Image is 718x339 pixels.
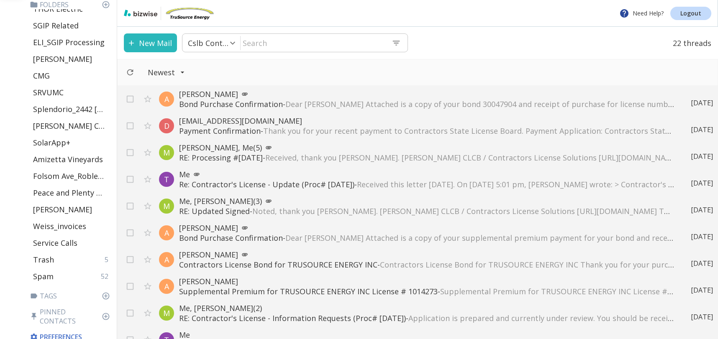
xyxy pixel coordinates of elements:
p: Trash [33,255,54,265]
p: Service Calls [33,238,77,248]
p: [DATE] [691,125,713,134]
p: Supplemental Premium for TRUSOURCE ENERGY INC License # 1014273 - [179,286,674,296]
p: Folsom Ave_Robleto [33,171,105,181]
div: Service Calls [30,234,113,251]
div: Splendorio_2442 [GEOGRAPHIC_DATA] [30,101,113,117]
div: CMG [30,67,113,84]
div: Amizetta Vineyards [30,151,113,168]
p: 22 threads [668,33,711,52]
div: [PERSON_NAME] [30,51,113,67]
p: SGIP Related [33,20,79,31]
p: Me, [PERSON_NAME] (2) [179,303,674,313]
p: Peace and Plenty Farms [33,188,105,198]
p: Contractors License Bond for TRUSOURCE ENERGY INC - [179,260,674,270]
p: Logout [680,10,701,16]
p: [PERSON_NAME] [33,204,92,214]
p: CMG [33,71,50,81]
button: Refresh [123,65,138,80]
p: [PERSON_NAME] [33,54,92,64]
img: TruSource Energy, Inc. [164,7,215,20]
p: M [163,201,170,211]
p: A [164,94,169,104]
p: Need Help? [619,8,664,18]
div: SGIP Related [30,17,113,34]
div: ELI_SGIP Processing [30,34,113,51]
p: Bond Purchase Confirmation - [179,99,674,109]
p: A [164,228,169,238]
p: 5 [105,255,112,264]
p: Me [179,169,674,179]
p: Tags [30,291,113,301]
p: [DATE] [691,312,713,321]
p: [DATE] [691,259,713,268]
p: ELI_SGIP Processing [33,37,105,47]
a: Logout [670,7,711,20]
div: Weiss_invoices [30,218,113,234]
p: A [164,255,169,265]
p: [DATE] [691,285,713,295]
p: [DATE] [691,232,713,241]
p: Pinned Contacts [30,307,113,326]
input: Search [241,34,385,51]
img: bizwise [124,10,157,16]
div: Trash5 [30,251,113,268]
p: M [163,148,170,158]
p: Re: Contractor's License - Update (Proc# [DATE]) - [179,179,674,189]
p: Bond Purchase Confirmation - [179,233,674,243]
div: Spam52 [30,268,113,285]
p: A [164,281,169,291]
p: SolarApp+ [33,138,70,148]
p: Me, [PERSON_NAME] (3) [179,196,674,206]
p: [PERSON_NAME] [179,223,674,233]
p: [DATE] [691,205,713,214]
p: D [164,121,169,131]
p: Weiss_invoices [33,221,86,231]
button: Filter [139,63,193,82]
p: RE: Updated Signed - [179,206,674,216]
p: Amizetta Vineyards [33,154,103,164]
p: SRVUMC [33,87,64,97]
p: 52 [101,272,112,281]
div: Folsom Ave_Robleto [30,168,113,184]
p: Spam [33,271,54,281]
p: [DATE] [691,98,713,107]
p: [PERSON_NAME] [179,250,674,260]
p: Payment Confirmation - [179,126,674,136]
div: SRVUMC [30,84,113,101]
p: T [164,174,169,184]
button: New Mail [124,33,177,52]
p: M [163,308,170,318]
p: [EMAIL_ADDRESS][DOMAIN_NAME] [179,116,674,126]
p: RE: Processing #[DATE] - [179,153,674,163]
p: [PERSON_NAME] [179,89,674,99]
p: [DATE] [691,178,713,188]
p: [PERSON_NAME] CPA Financial [33,121,105,131]
div: [PERSON_NAME] [30,201,113,218]
div: Peace and Plenty Farms [30,184,113,201]
div: [PERSON_NAME] CPA Financial [30,117,113,134]
p: RE: Contractor's License - Information Requests (Proc# [DATE]) - [179,313,674,323]
p: Cslb Contractor License [188,38,231,48]
p: [DATE] [691,152,713,161]
div: SolarApp+ [30,134,113,151]
p: [PERSON_NAME], Me (5) [179,143,674,153]
p: Splendorio_2442 [GEOGRAPHIC_DATA] [33,104,105,114]
p: [PERSON_NAME] [179,276,674,286]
